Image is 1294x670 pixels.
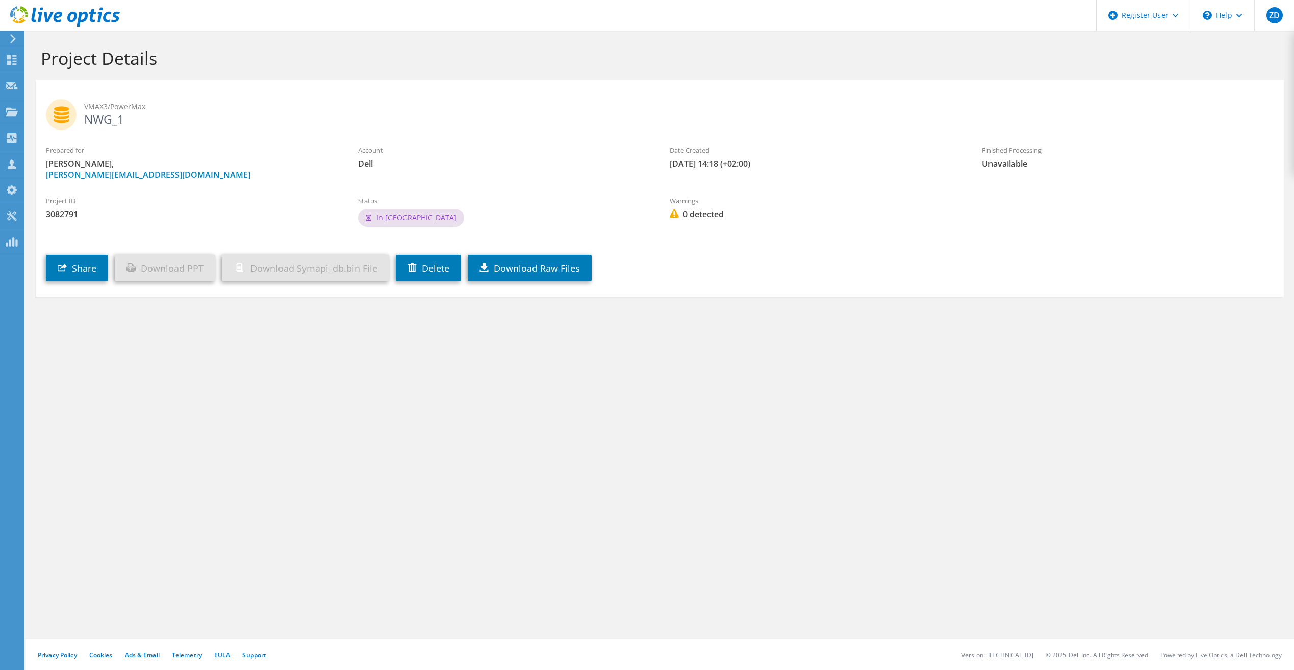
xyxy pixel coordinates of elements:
a: Privacy Policy [38,651,77,659]
h2: NWG_1 [46,99,1274,125]
span: [DATE] 14:18 (+02:00) [670,158,961,169]
svg: \n [1203,11,1212,20]
li: Powered by Live Optics, a Dell Technology [1160,651,1282,659]
span: [PERSON_NAME], [46,158,338,181]
a: Download Raw Files [468,255,592,281]
label: Warnings [670,196,961,206]
a: Cookies [89,651,113,659]
li: © 2025 Dell Inc. All Rights Reserved [1046,651,1148,659]
a: [PERSON_NAME][EMAIL_ADDRESS][DOMAIN_NAME] [46,169,250,181]
label: Finished Processing [982,145,1274,156]
a: Share [46,255,108,281]
a: Ads & Email [125,651,160,659]
span: 0 detected [670,209,961,220]
span: Dell [358,158,650,169]
a: Download PPT [115,255,215,281]
span: ZD [1266,7,1283,23]
label: Status [358,196,650,206]
span: VMAX3/PowerMax [84,101,1274,112]
a: EULA [214,651,230,659]
h1: Project Details [41,47,1274,69]
label: Date Created [670,145,961,156]
a: Download Symapi_db.bin File [222,255,389,281]
span: Unavailable [982,158,1274,169]
span: 3082791 [46,209,338,220]
label: Account [358,145,650,156]
li: Version: [TECHNICAL_ID] [961,651,1033,659]
a: Delete [396,255,461,281]
label: Project ID [46,196,338,206]
a: Telemetry [172,651,202,659]
a: Support [242,651,266,659]
label: Prepared for [46,145,338,156]
span: In [GEOGRAPHIC_DATA] [376,213,456,222]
